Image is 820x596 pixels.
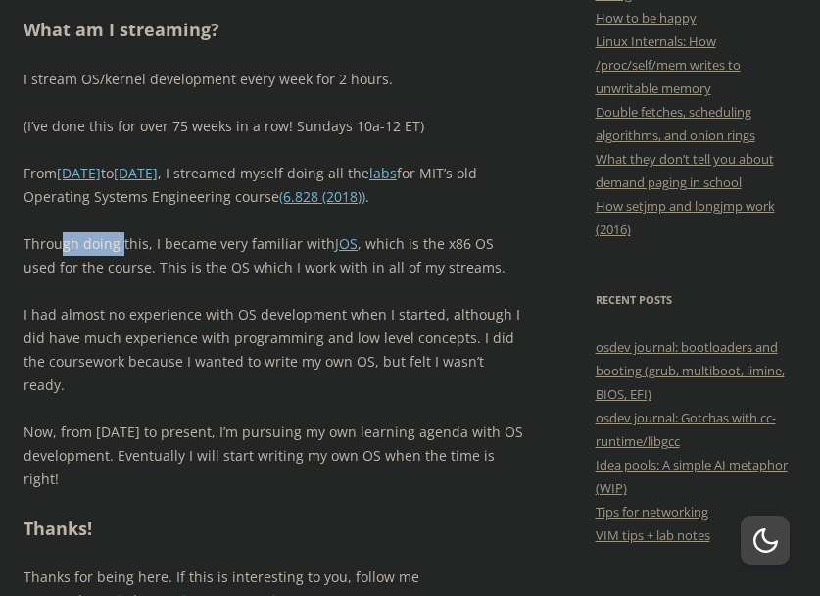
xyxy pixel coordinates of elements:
a: VIM tips + lab notes [596,526,710,544]
a: Double fetches, scheduling algorithms, and onion rings [596,103,755,144]
a: Idea pools: A simple AI metaphor (WIP) [596,456,788,497]
p: I stream OS/kernel development every week for 2 hours. [24,68,527,91]
a: [DATE] [57,164,101,182]
a: JOS [335,234,358,253]
a: How to be happy [596,9,697,26]
h3: Recent Posts [596,288,796,312]
a: Tips for networking [596,503,708,521]
p: From to , I streamed myself doing all the for MIT’s old Operating Systems Engineering course . [24,162,527,209]
a: osdev journal: Gotchas with cc-runtime/libgcc [596,409,776,450]
a: Linux Internals: How /proc/self/mem writes to unwritable memory [596,32,741,97]
h2: Thanks! [24,515,527,543]
h2: What am I streaming? [24,16,527,44]
p: Now, from [DATE] to present, I’m pursuing my own learning agenda with OS development. Eventually ... [24,421,527,491]
a: osdev journal: bootloaders and booting (grub, multiboot, limine, BIOS, EFI) [596,338,785,403]
a: How setjmp and longjmp work (2016) [596,197,775,238]
a: labs [369,164,397,182]
a: What they don’t tell you about demand paging in school [596,150,774,191]
a: [DATE] [114,164,158,182]
p: (I’ve done this for over 75 weeks in a row! Sundays 10a-12 ET) [24,115,527,138]
p: Through doing this, I became very familiar with , which is the x86 OS used for the course. This i... [24,232,527,279]
a: (6.828 (2018)) [279,187,365,206]
p: I had almost no experience with OS development when I started, although I did have much experienc... [24,303,527,397]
